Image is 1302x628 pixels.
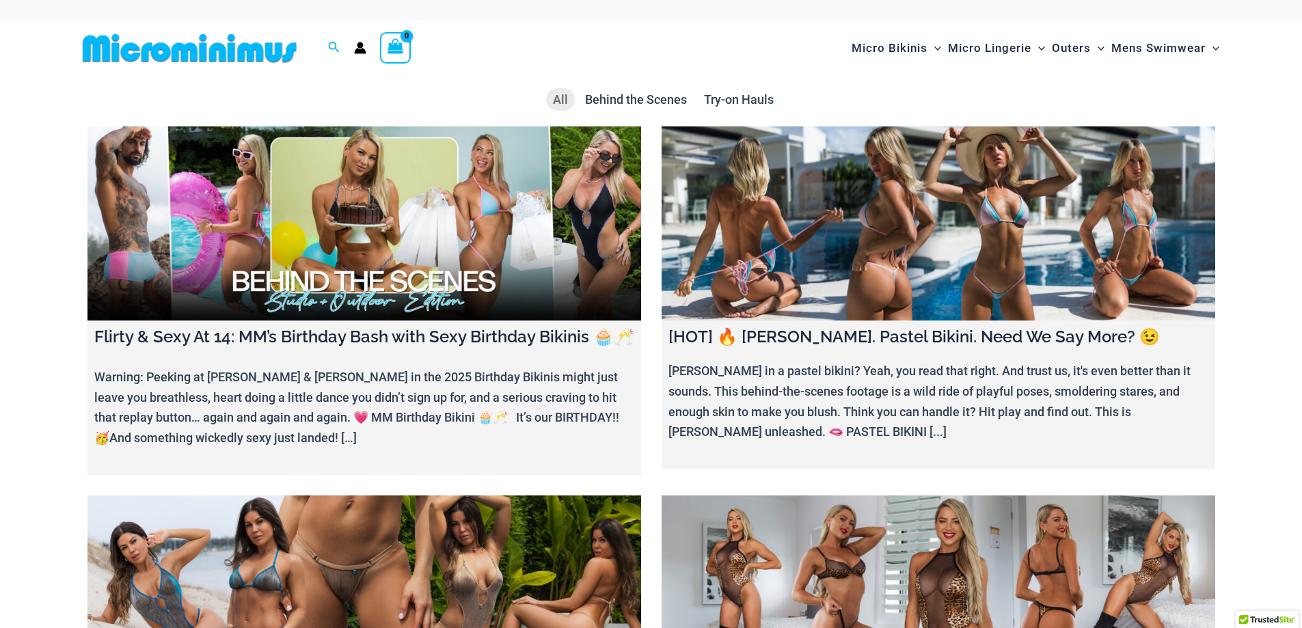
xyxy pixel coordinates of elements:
[1206,31,1219,66] span: Menu Toggle
[668,327,1208,347] h4: [HOT] 🔥 [PERSON_NAME]. Pastel Bikini. Need We Say More? 😉
[94,327,634,347] h4: Flirty & Sexy At 14: MM’s Birthday Bash with Sexy Birthday Bikinis 🧁🥂
[668,361,1208,442] p: [PERSON_NAME] in a pastel bikini? Yeah, you read that right. And trust us, it's even better than ...
[77,33,302,64] img: MM SHOP LOGO FLAT
[94,367,634,448] p: Warning: Peeking at [PERSON_NAME] & [PERSON_NAME] in the 2025 Birthday Bikinis might just leave y...
[662,126,1215,320] a: [HOT] 🔥 Olivia. Pastel Bikini. Need We Say More? 😉
[585,92,687,107] span: Behind the Scenes
[948,31,1031,66] span: Micro Lingerie
[87,126,641,320] a: Flirty & Sexy At 14: MM’s Birthday Bash with Sexy Birthday Bikinis 🧁🥂
[704,92,774,107] span: Try-on Hauls
[846,25,1225,71] nav: Site Navigation
[354,42,366,54] a: Account icon link
[852,31,927,66] span: Micro Bikinis
[1091,31,1104,66] span: Menu Toggle
[927,31,941,66] span: Menu Toggle
[1048,27,1108,69] a: OutersMenu ToggleMenu Toggle
[1108,27,1223,69] a: Mens SwimwearMenu ToggleMenu Toggle
[848,27,945,69] a: Micro BikinisMenu ToggleMenu Toggle
[1031,31,1045,66] span: Menu Toggle
[1052,31,1091,66] span: Outers
[1111,31,1206,66] span: Mens Swimwear
[553,92,568,107] span: All
[328,40,340,57] a: Search icon link
[380,32,411,64] a: View Shopping Cart, empty
[945,27,1048,69] a: Micro LingerieMenu ToggleMenu Toggle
